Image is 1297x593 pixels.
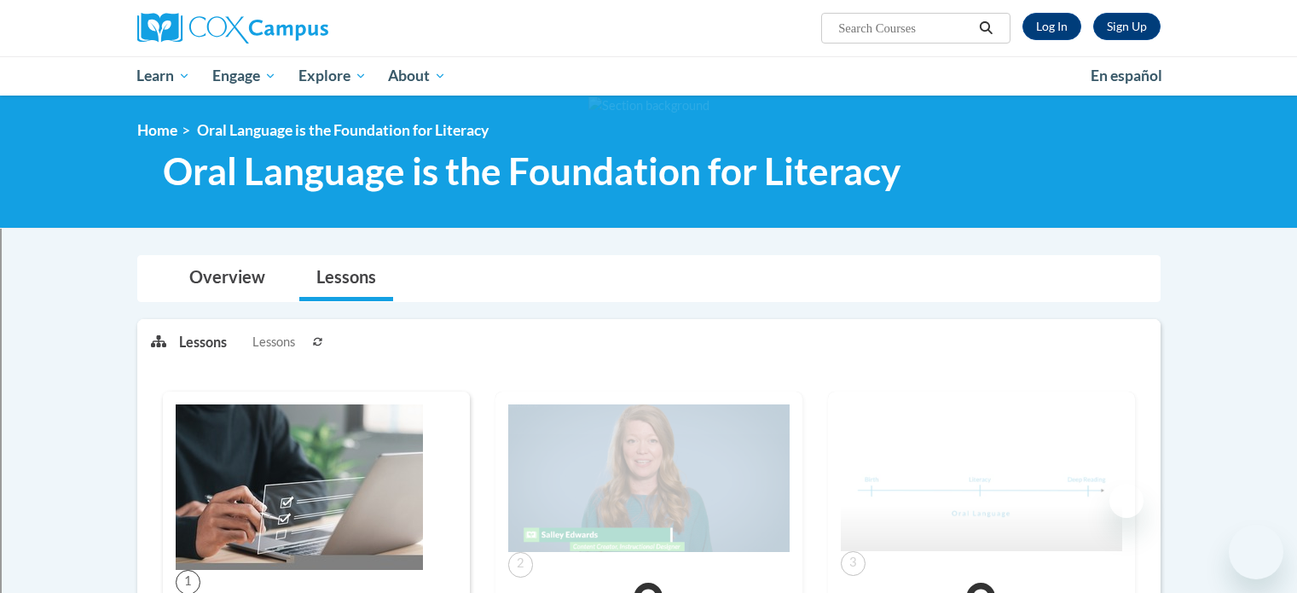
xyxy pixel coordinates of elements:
[137,13,328,44] img: Cox Campus
[197,121,489,139] span: Oral Language is the Foundation for Literacy
[136,66,190,86] span: Learn
[126,56,202,96] a: Learn
[163,148,900,194] span: Oral Language is the Foundation for Literacy
[377,56,457,96] a: About
[201,56,287,96] a: Engage
[287,56,378,96] a: Explore
[973,18,999,38] button: Search
[1080,58,1173,94] a: En español
[298,66,367,86] span: Explore
[1093,13,1161,40] a: Register
[137,121,177,139] a: Home
[1229,525,1283,579] iframe: Button to launch messaging window
[1022,13,1081,40] a: Log In
[1109,484,1144,518] iframe: Close message
[588,96,709,115] img: Section background
[388,66,446,86] span: About
[212,66,276,86] span: Engage
[137,13,461,44] a: Cox Campus
[112,56,1186,96] div: Main menu
[837,18,973,38] input: Search Courses
[1091,67,1162,84] span: En español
